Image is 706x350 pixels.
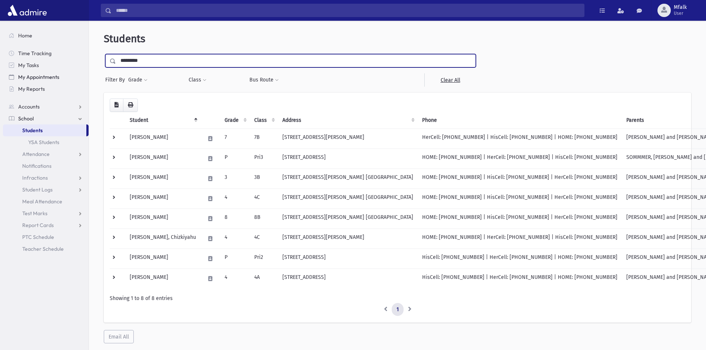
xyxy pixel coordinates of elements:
span: Attendance [22,151,50,157]
td: [STREET_ADDRESS][PERSON_NAME] [GEOGRAPHIC_DATA] [278,169,418,189]
th: Class: activate to sort column ascending [250,112,278,129]
td: P [220,249,250,269]
td: 3B [250,169,278,189]
td: [STREET_ADDRESS] [278,149,418,169]
input: Search [112,4,584,17]
a: School [3,113,89,124]
td: [STREET_ADDRESS][PERSON_NAME] [278,129,418,149]
span: Time Tracking [18,50,52,57]
td: [STREET_ADDRESS][PERSON_NAME] [278,229,418,249]
a: My Reports [3,83,89,95]
td: 4 [220,229,250,249]
a: YSA Students [3,136,89,148]
span: Test Marks [22,210,47,217]
span: Accounts [18,103,40,110]
td: HerCell: [PHONE_NUMBER] | HisCell: [PHONE_NUMBER] | HOME: [PHONE_NUMBER] [418,129,622,149]
button: CSV [110,99,123,112]
th: Student: activate to sort column descending [125,112,200,129]
a: PTC Schedule [3,231,89,243]
td: [PERSON_NAME] [125,209,200,229]
span: My Reports [18,86,45,92]
td: 7B [250,129,278,149]
td: 7 [220,129,250,149]
span: PTC Schedule [22,234,54,240]
a: Teacher Schedule [3,243,89,255]
th: Phone [418,112,622,129]
button: Class [188,73,207,87]
span: Home [18,32,32,39]
td: HisCell: [PHONE_NUMBER] | HerCell: [PHONE_NUMBER] | HOME: [PHONE_NUMBER] [418,249,622,269]
td: HOME: [PHONE_NUMBER] | HerCell: [PHONE_NUMBER] | HisCell: [PHONE_NUMBER] [418,229,622,249]
td: HOME: [PHONE_NUMBER] | HisCell: [PHONE_NUMBER] | HerCell: [PHONE_NUMBER] [418,209,622,229]
td: 4 [220,269,250,289]
td: 8 [220,209,250,229]
span: Report Cards [22,222,54,229]
th: Address: activate to sort column ascending [278,112,418,129]
button: Grade [128,73,148,87]
span: User [674,10,687,16]
td: 3 [220,169,250,189]
th: Grade: activate to sort column ascending [220,112,250,129]
td: [STREET_ADDRESS][PERSON_NAME] [GEOGRAPHIC_DATA] [278,189,418,209]
span: Students [22,127,43,134]
a: Test Marks [3,207,89,219]
td: Pri3 [250,149,278,169]
a: Students [3,124,86,136]
td: HOME: [PHONE_NUMBER] | HerCell: [PHONE_NUMBER] | HisCell: [PHONE_NUMBER] [418,149,622,169]
td: [PERSON_NAME] [125,249,200,269]
a: My Tasks [3,59,89,71]
span: Teacher Schedule [22,246,64,252]
span: Infractions [22,174,48,181]
button: Email All [104,330,134,343]
td: [STREET_ADDRESS] [278,249,418,269]
a: Student Logs [3,184,89,196]
span: Filter By [105,76,128,84]
span: Students [104,33,145,45]
td: [PERSON_NAME] [125,149,200,169]
td: [PERSON_NAME] [125,129,200,149]
a: My Appointments [3,71,89,83]
span: Meal Attendance [22,198,62,205]
td: 4 [220,189,250,209]
a: Notifications [3,160,89,172]
td: P [220,149,250,169]
a: Clear All [424,73,476,87]
td: [STREET_ADDRESS][PERSON_NAME] [GEOGRAPHIC_DATA] [278,209,418,229]
div: Showing 1 to 8 of 8 entries [110,294,685,302]
a: Accounts [3,101,89,113]
td: HisCell: [PHONE_NUMBER] | HerCell: [PHONE_NUMBER] | HOME: [PHONE_NUMBER] [418,269,622,289]
td: 4A [250,269,278,289]
span: My Appointments [18,74,59,80]
span: Notifications [22,163,52,169]
td: [STREET_ADDRESS] [278,269,418,289]
span: My Tasks [18,62,39,69]
a: Report Cards [3,219,89,231]
td: [PERSON_NAME] [125,189,200,209]
span: Student Logs [22,186,53,193]
td: Pri2 [250,249,278,269]
button: Print [123,99,138,112]
td: [PERSON_NAME], Chizkiyahu [125,229,200,249]
td: 8B [250,209,278,229]
td: HOME: [PHONE_NUMBER] | HisCell: [PHONE_NUMBER] | HerCell: [PHONE_NUMBER] [418,189,622,209]
a: Meal Attendance [3,196,89,207]
a: Time Tracking [3,47,89,59]
td: [PERSON_NAME] [125,169,200,189]
img: AdmirePro [6,3,49,18]
button: Bus Route [249,73,279,87]
span: School [18,115,34,122]
span: Mfalk [674,4,687,10]
td: 4C [250,189,278,209]
td: 4C [250,229,278,249]
a: Attendance [3,148,89,160]
a: Infractions [3,172,89,184]
td: HOME: [PHONE_NUMBER] | HisCell: [PHONE_NUMBER] | HerCell: [PHONE_NUMBER] [418,169,622,189]
a: Home [3,30,89,41]
a: 1 [392,303,404,316]
td: [PERSON_NAME] [125,269,200,289]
